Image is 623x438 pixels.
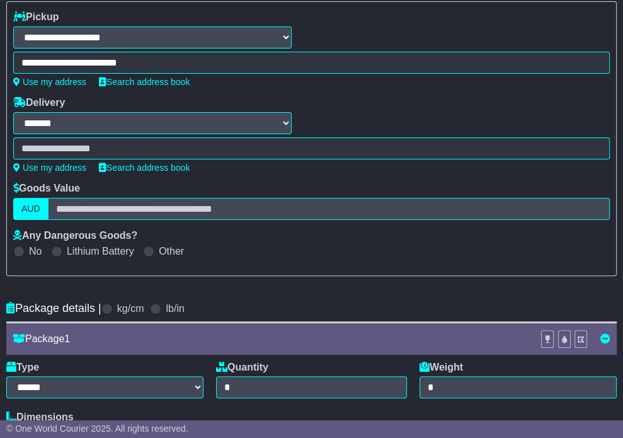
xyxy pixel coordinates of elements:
a: Remove this item [600,333,610,344]
a: Search address book [99,77,190,87]
a: Use my address [13,77,86,87]
label: Dimensions [6,411,74,423]
label: AUD [13,198,49,220]
label: Lithium Battery [67,245,134,257]
label: No [29,245,42,257]
div: Package [6,333,534,345]
label: Pickup [13,11,59,23]
a: Search address book [99,163,190,173]
span: © One World Courier 2025. All rights reserved. [6,424,188,434]
label: Quantity [216,361,268,373]
label: lb/in [166,303,184,314]
label: Weight [420,361,463,373]
a: Use my address [13,163,86,173]
label: Delivery [13,96,65,108]
label: Any Dangerous Goods? [13,229,137,241]
label: Type [6,361,39,373]
h4: Package details | [6,302,101,315]
label: kg/cm [117,303,144,314]
label: Goods Value [13,182,80,194]
label: Other [159,245,184,257]
span: 1 [64,333,70,344]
